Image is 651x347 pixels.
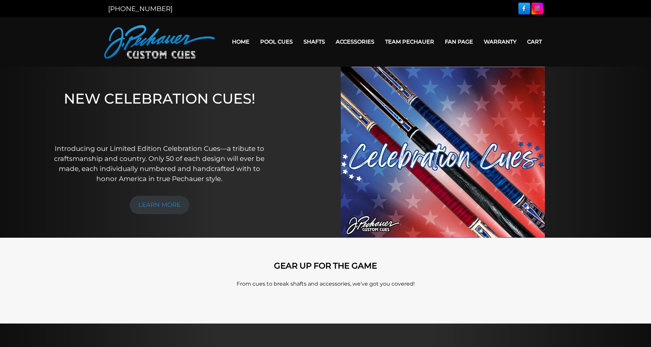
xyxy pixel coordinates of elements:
p: From cues to break shafts and accessories, we’ve got you covered! [134,280,517,288]
p: Introducing our Limited Edition Celebration Cues—a tribute to craftsmanship and country. Only 50 ... [52,143,267,184]
a: Shafts [298,33,330,50]
a: LEARN MORE [130,196,189,214]
a: Team Pechauer [380,33,439,50]
a: Fan Page [439,33,478,50]
strong: GEAR UP FOR THE GAME [274,261,377,271]
a: Home [227,33,255,50]
h1: NEW CELEBRATION CUES! [52,90,267,134]
a: Pool Cues [255,33,298,50]
a: Warranty [478,33,522,50]
a: Accessories [330,33,380,50]
img: Pechauer Custom Cues [104,25,215,59]
a: [PHONE_NUMBER] [108,5,173,13]
a: Cart [522,33,547,50]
